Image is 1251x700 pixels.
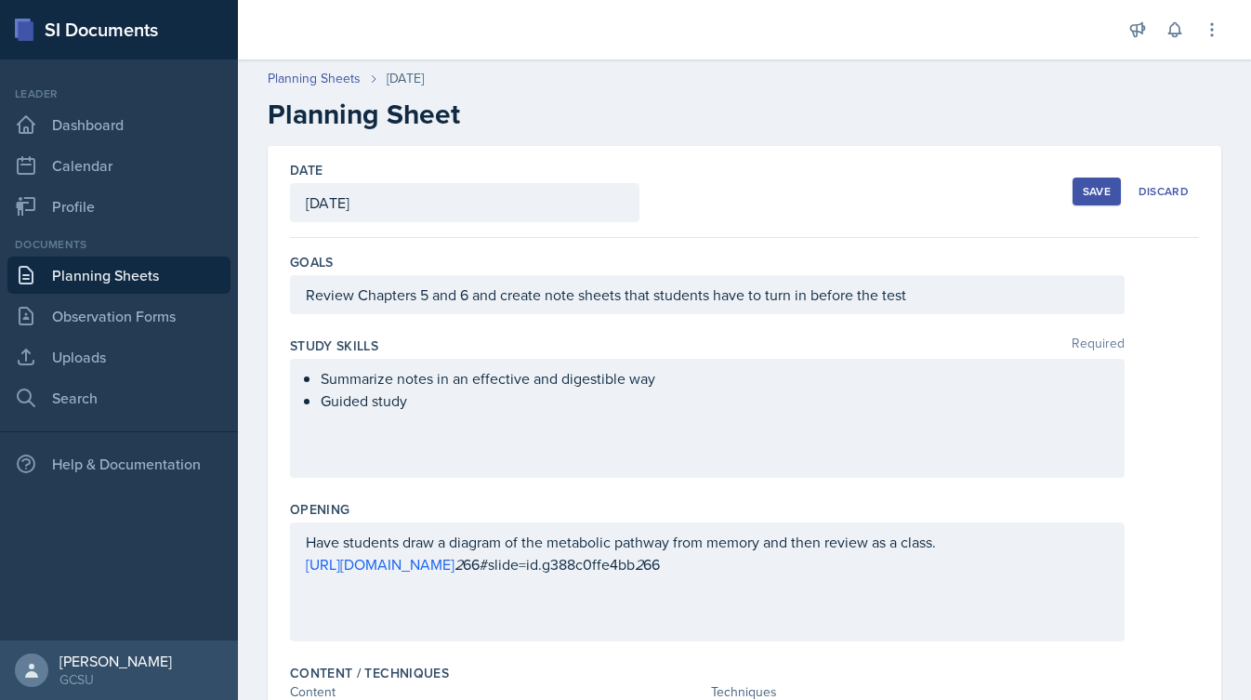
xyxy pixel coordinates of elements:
[306,531,1109,553] p: Have students draw a diagram of the metabolic pathway from memory and then review as a class.
[306,553,1109,575] p: 66#slide=id.g388c0ffe4bb 66
[290,161,323,179] label: Date
[268,69,361,88] a: Planning Sheets
[321,390,1109,412] p: Guided study
[290,500,349,519] label: Opening
[7,297,230,335] a: Observation Forms
[1139,184,1189,199] div: Discard
[7,236,230,253] div: Documents
[7,257,230,294] a: Planning Sheets
[7,106,230,143] a: Dashboard
[7,445,230,482] div: Help & Documentation
[290,253,334,271] label: Goals
[7,379,230,416] a: Search
[306,284,1109,306] p: Review Chapters 5 and 6 and create note sheets that students have to turn in before the test
[7,338,230,376] a: Uploads
[321,367,1109,390] p: Summarize notes in an effective and digestible way
[7,147,230,184] a: Calendar
[387,69,424,88] div: [DATE]
[1128,178,1199,205] button: Discard
[59,670,172,689] div: GCSU
[290,664,449,682] label: Content / Techniques
[454,554,463,575] em: 2
[268,98,1221,131] h2: Planning Sheet
[59,652,172,670] div: [PERSON_NAME]
[1073,178,1121,205] button: Save
[1072,337,1125,355] span: Required
[7,188,230,225] a: Profile
[290,337,378,355] label: Study Skills
[1083,184,1111,199] div: Save
[7,86,230,102] div: Leader
[635,554,643,575] em: 2
[306,554,454,575] a: [URL][DOMAIN_NAME]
